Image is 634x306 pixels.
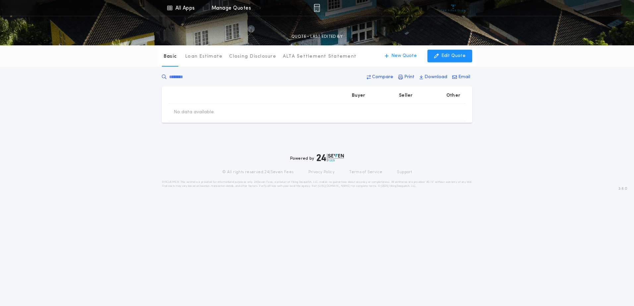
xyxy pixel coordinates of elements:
[283,53,356,60] p: ALTA Settlement Statement
[450,71,472,83] button: Email
[229,53,276,60] p: Closing Disclosure
[314,4,320,12] img: img
[291,33,343,40] p: QUOTE - LAST EDITED BY
[378,50,423,62] button: New Quote
[185,53,222,60] p: Loan Estimate
[441,53,466,59] p: Edit Quote
[441,5,466,11] img: vs-icon
[163,53,177,60] p: Basic
[352,92,365,99] p: Buyer
[396,71,416,83] button: Print
[372,74,393,80] p: Compare
[458,74,470,80] p: Email
[365,71,395,83] button: Compare
[318,185,350,187] a: [URL][DOMAIN_NAME]
[222,170,294,175] p: © All rights reserved. 24|Seven Fees
[290,154,344,162] div: Powered by
[168,104,219,121] td: No data available
[391,53,417,59] p: New Quote
[446,92,460,99] p: Other
[162,180,472,188] p: DISCLAIMER: This estimate is provided for informational purposes only. 24|Seven Fees, a product o...
[349,170,382,175] a: Terms of Service
[317,154,344,162] img: logo
[404,74,414,80] p: Print
[308,170,335,175] a: Privacy Policy
[427,50,472,62] button: Edit Quote
[618,186,627,192] span: 3.8.0
[424,74,447,80] p: Download
[399,92,413,99] p: Seller
[417,71,449,83] button: Download
[397,170,412,175] a: Support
